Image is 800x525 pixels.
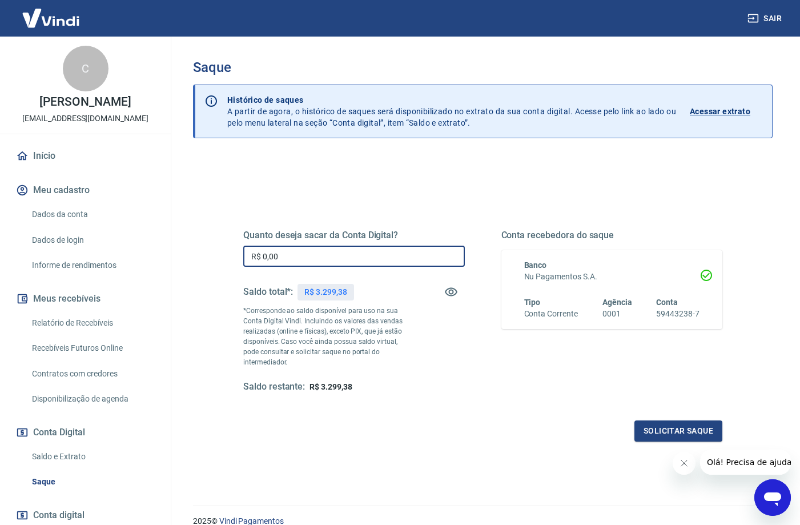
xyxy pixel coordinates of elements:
span: Olá! Precisa de ajuda? [7,8,96,17]
a: Início [14,143,157,169]
p: R$ 3.299,38 [304,286,347,298]
a: Dados de login [27,229,157,252]
span: Tipo [524,298,541,307]
a: Contratos com credores [27,362,157,386]
a: Saque [27,470,157,494]
p: [PERSON_NAME] [39,96,131,108]
a: Informe de rendimentos [27,254,157,277]
span: Banco [524,261,547,270]
a: Dados da conta [27,203,157,226]
p: *Corresponde ao saldo disponível para uso na sua Conta Digital Vindi. Incluindo os valores das ve... [243,306,409,367]
span: Conta [656,298,678,307]
iframe: Mensagem da empresa [700,450,791,475]
p: A partir de agora, o histórico de saques será disponibilizado no extrato da sua conta digital. Ac... [227,94,676,129]
h5: Conta recebedora do saque [501,230,723,241]
button: Sair [745,8,786,29]
h3: Saque [193,59,773,75]
span: Conta digital [33,507,85,523]
iframe: Botão para abrir a janela de mensagens [754,479,791,516]
h6: Nu Pagamentos S.A. [524,271,700,283]
p: Acessar extrato [690,106,750,117]
a: Recebíveis Futuros Online [27,336,157,360]
img: Vindi [14,1,88,35]
span: R$ 3.299,38 [309,382,352,391]
a: Saldo e Extrato [27,445,157,468]
button: Meu cadastro [14,178,157,203]
iframe: Fechar mensagem [673,452,696,475]
a: Relatório de Recebíveis [27,311,157,335]
span: Agência [602,298,632,307]
a: Acessar extrato [690,94,763,129]
h5: Saldo total*: [243,286,293,298]
h6: Conta Corrente [524,308,578,320]
h5: Quanto deseja sacar da Conta Digital? [243,230,465,241]
p: [EMAIL_ADDRESS][DOMAIN_NAME] [22,113,148,125]
a: Disponibilização de agenda [27,387,157,411]
p: Histórico de saques [227,94,676,106]
h6: 0001 [602,308,632,320]
div: C [63,46,108,91]
button: Conta Digital [14,420,157,445]
h5: Saldo restante: [243,381,305,393]
h6: 59443238-7 [656,308,700,320]
button: Meus recebíveis [14,286,157,311]
button: Solicitar saque [634,420,722,442]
